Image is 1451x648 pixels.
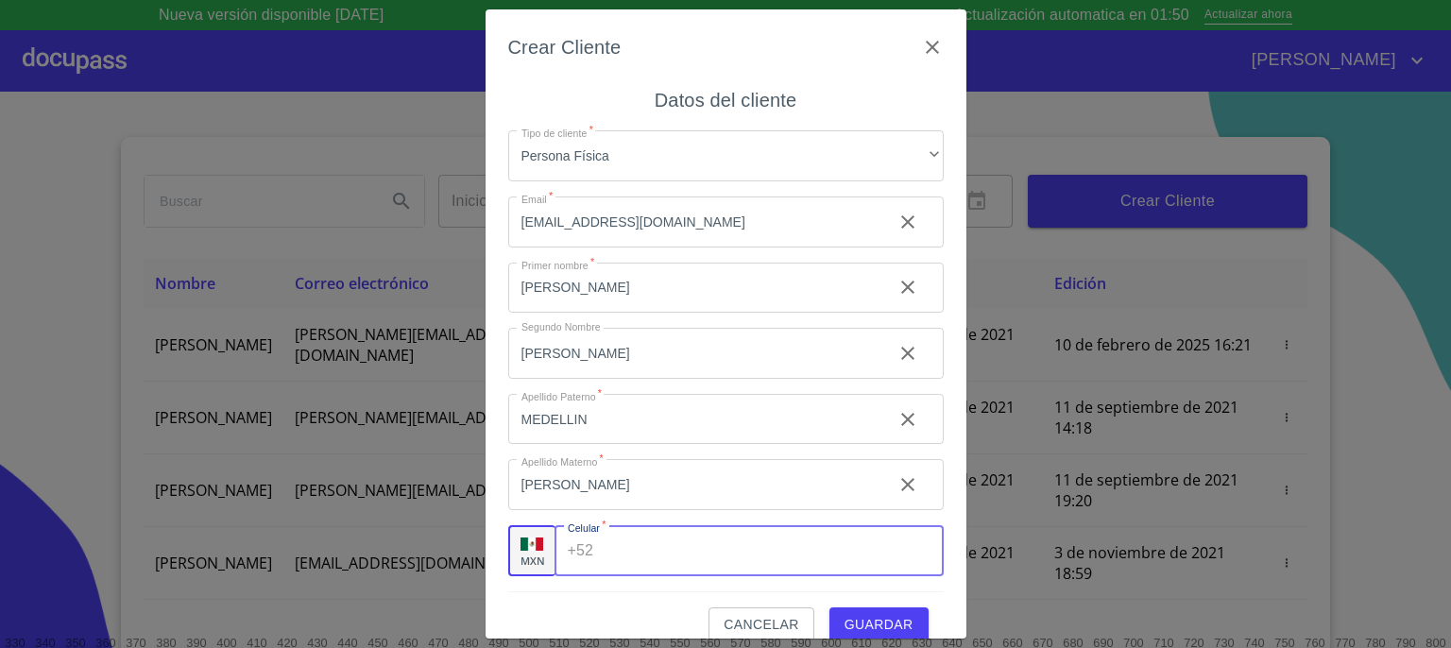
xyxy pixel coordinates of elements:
img: R93DlvwvvjP9fbrDwZeCRYBHk45OWMq+AAOlFVsxT89f82nwPLnD58IP7+ANJEaWYhP0Tx8kkA0WlQMPQsAAgwAOmBj20AXj6... [521,537,543,551]
button: Cancelar [708,607,813,642]
button: clear input [885,331,930,376]
span: Guardar [845,613,913,637]
button: clear input [885,462,930,507]
button: Guardar [829,607,929,642]
p: +52 [568,539,594,562]
div: Persona Física [508,130,944,181]
span: Cancelar [724,613,798,637]
button: clear input [885,397,930,442]
h6: Datos del cliente [655,85,796,115]
h6: Crear Cliente [508,32,622,62]
button: clear input [885,199,930,245]
button: clear input [885,264,930,310]
p: MXN [521,554,545,568]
